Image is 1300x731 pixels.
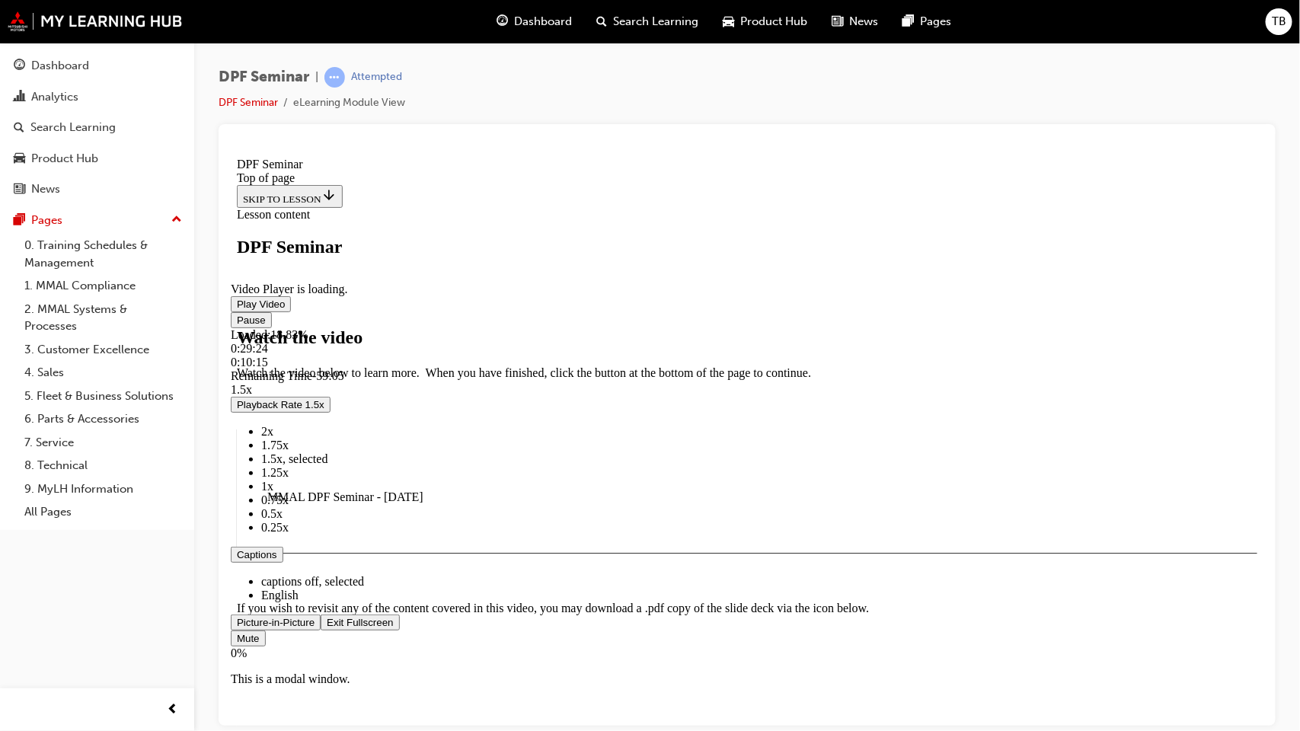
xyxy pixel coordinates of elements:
[6,52,188,80] a: Dashboard
[921,13,952,30] span: Pages
[30,119,116,136] div: Search Learning
[18,407,188,431] a: 6. Parts & Accessories
[585,6,711,37] a: search-iconSearch Learning
[37,326,996,327] div: Video player
[351,70,402,85] div: Attempted
[6,113,188,142] a: Search Learning
[18,477,188,501] a: 9. MyLH Information
[6,175,188,203] a: News
[18,500,188,524] a: All Pages
[31,57,89,75] div: Dashboard
[891,6,964,37] a: pages-iconPages
[614,13,699,30] span: Search Learning
[18,385,188,408] a: 5. Fleet & Business Solutions
[324,67,345,88] span: learningRecordVerb_ATTEMPT-icon
[18,431,188,455] a: 7. Service
[14,152,25,166] span: car-icon
[6,145,188,173] a: Product Hub
[485,6,585,37] a: guage-iconDashboard
[903,12,915,31] span: pages-icon
[31,212,62,229] div: Pages
[14,214,25,228] span: pages-icon
[515,13,573,30] span: Dashboard
[14,91,25,104] span: chart-icon
[820,6,891,37] a: news-iconNews
[18,298,188,338] a: 2. MMAL Systems & Processes
[219,69,309,86] span: DPF Seminar
[18,274,188,298] a: 1. MMAL Compliance
[31,150,98,168] div: Product Hub
[168,701,179,720] span: prev-icon
[18,338,188,362] a: 3. Customer Excellence
[6,206,188,235] button: Pages
[31,88,78,106] div: Analytics
[6,83,188,111] a: Analytics
[723,12,735,31] span: car-icon
[219,96,278,109] a: DPF Seminar
[1272,13,1286,30] span: TB
[14,59,25,73] span: guage-icon
[14,183,25,196] span: news-icon
[597,12,608,31] span: search-icon
[1266,8,1292,35] button: TB
[171,210,182,230] span: up-icon
[18,361,188,385] a: 4. Sales
[14,121,24,135] span: search-icon
[315,69,318,86] span: |
[8,11,183,31] img: mmal
[18,234,188,274] a: 0. Training Schedules & Management
[741,13,808,30] span: Product Hub
[832,12,844,31] span: news-icon
[850,13,879,30] span: News
[497,12,509,31] span: guage-icon
[31,180,60,198] div: News
[711,6,820,37] a: car-iconProduct Hub
[6,49,188,206] button: DashboardAnalyticsSearch LearningProduct HubNews
[293,94,405,112] li: eLearning Module View
[18,454,188,477] a: 8. Technical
